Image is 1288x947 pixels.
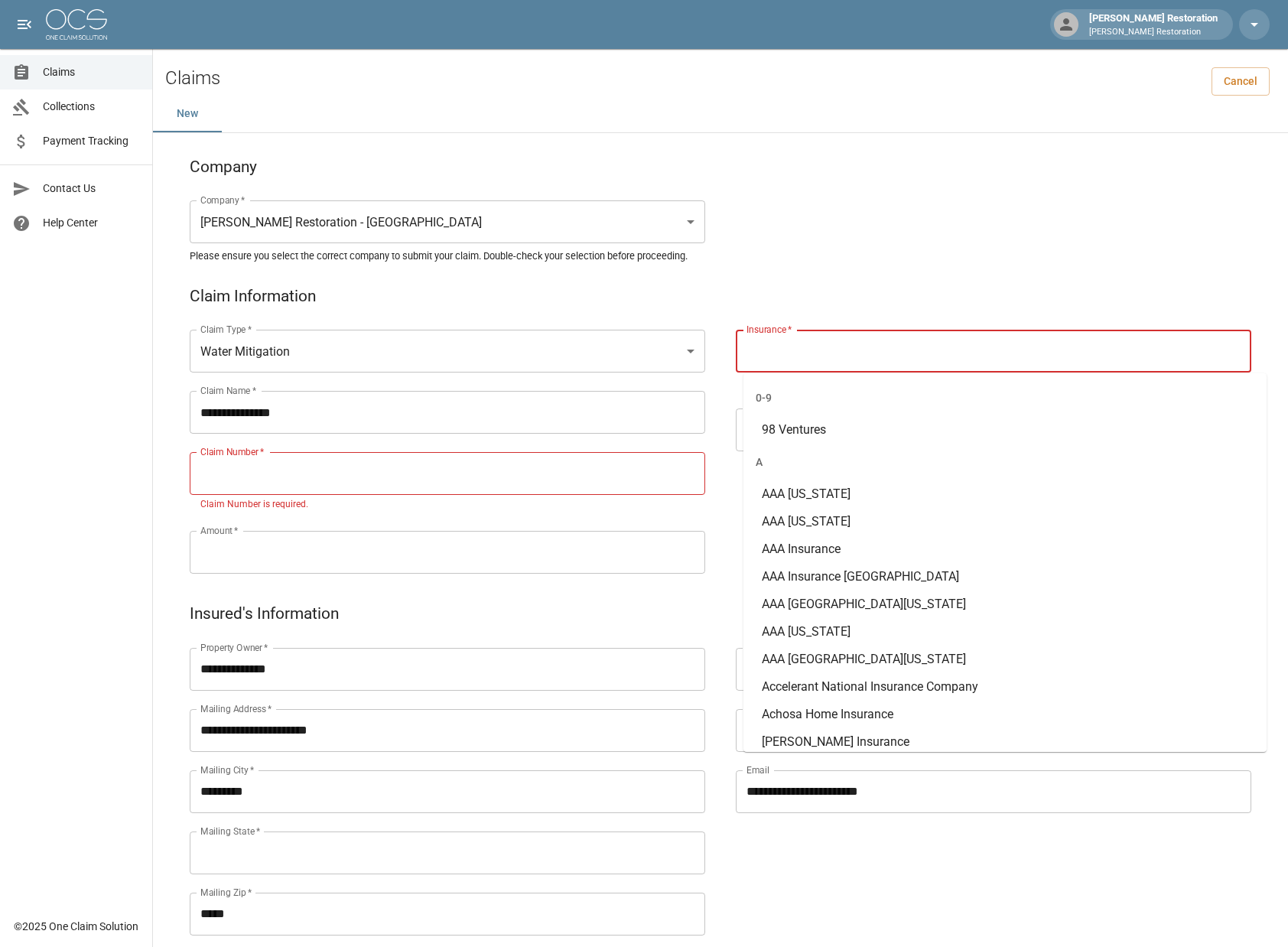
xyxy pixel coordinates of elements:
a: Cancel [1212,67,1270,96]
label: Mailing City [200,763,255,776]
label: Mailing Address [200,702,272,715]
label: Property Owner [200,641,268,654]
div: Water Mitigation [190,330,705,373]
label: Email [746,763,769,776]
span: AAA [US_STATE] [762,487,851,501]
span: AAA [US_STATE] [762,514,851,529]
span: Claims [43,64,140,80]
span: AAA [US_STATE] [762,624,851,639]
span: 98 Ventures [762,422,826,437]
div: [PERSON_NAME] Restoration - [GEOGRAPHIC_DATA] [190,200,705,243]
label: Claim Number [200,445,264,458]
span: Payment Tracking [43,133,140,149]
span: AAA Insurance [GEOGRAPHIC_DATA] [762,569,959,584]
label: Company [200,194,246,207]
span: Collections [43,99,140,115]
div: [PERSON_NAME] Restoration [1083,11,1224,38]
label: Mailing State [200,825,260,838]
label: Claim Name [200,384,256,397]
img: ocs-logo-white-transparent.png [46,9,107,40]
button: open drawer [9,9,40,40]
span: Help Center [43,215,140,231]
p: Claim Number is required. [200,497,694,513]
p: [PERSON_NAME] Restoration [1089,26,1218,39]
h5: Please ensure you select the correct company to submit your claim. Double-check your selection be... [190,249,1251,262]
label: Mailing Zip [200,886,252,899]
div: © 2025 One Claim Solution [14,919,138,934]
label: Claim Type [200,323,252,336]
span: Achosa Home Insurance [762,707,893,721]
button: New [153,96,222,132]
span: AAA [GEOGRAPHIC_DATA][US_STATE] [762,597,966,611]
label: Insurance [746,323,792,336]
div: dynamic tabs [153,96,1288,132]
div: A [743,444,1267,480]
label: Amount [200,524,239,537]
span: AAA Insurance [762,542,841,556]
span: AAA [GEOGRAPHIC_DATA][US_STATE] [762,652,966,666]
h2: Claims [165,67,220,89]
span: Contact Us [43,181,140,197]
div: 0-9 [743,379,1267,416]
span: Accelerant National Insurance Company [762,679,978,694]
span: [PERSON_NAME] Insurance [762,734,909,749]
